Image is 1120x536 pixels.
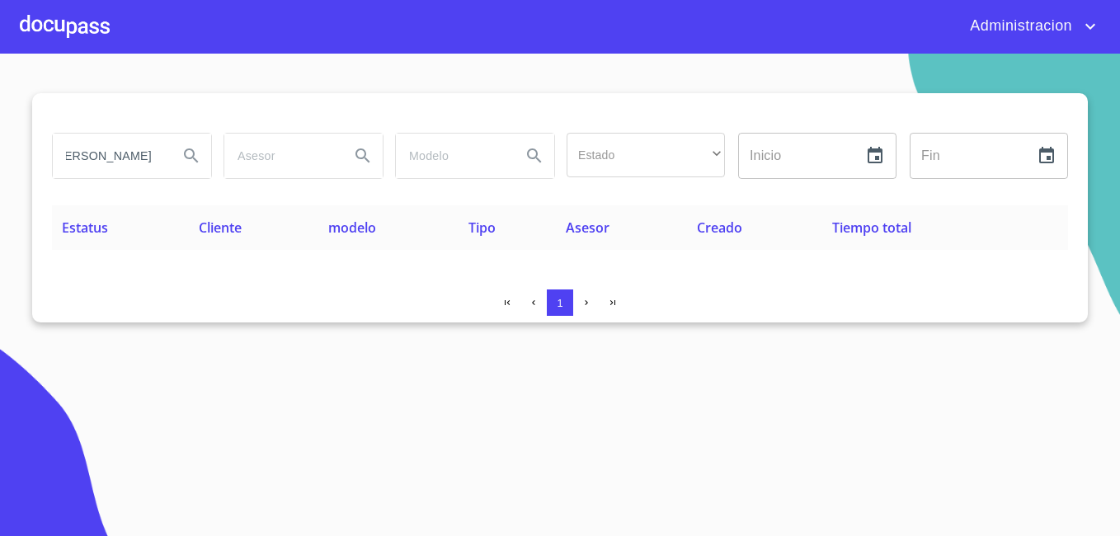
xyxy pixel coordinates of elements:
[468,219,496,237] span: Tipo
[224,134,336,178] input: search
[958,13,1100,40] button: account of current user
[557,297,562,309] span: 1
[172,136,211,176] button: Search
[958,13,1080,40] span: Administracion
[566,219,609,237] span: Asesor
[343,136,383,176] button: Search
[697,219,742,237] span: Creado
[547,289,573,316] button: 1
[53,134,165,178] input: search
[832,219,911,237] span: Tiempo total
[199,219,242,237] span: Cliente
[396,134,508,178] input: search
[567,133,725,177] div: ​
[515,136,554,176] button: Search
[62,219,108,237] span: Estatus
[328,219,376,237] span: modelo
